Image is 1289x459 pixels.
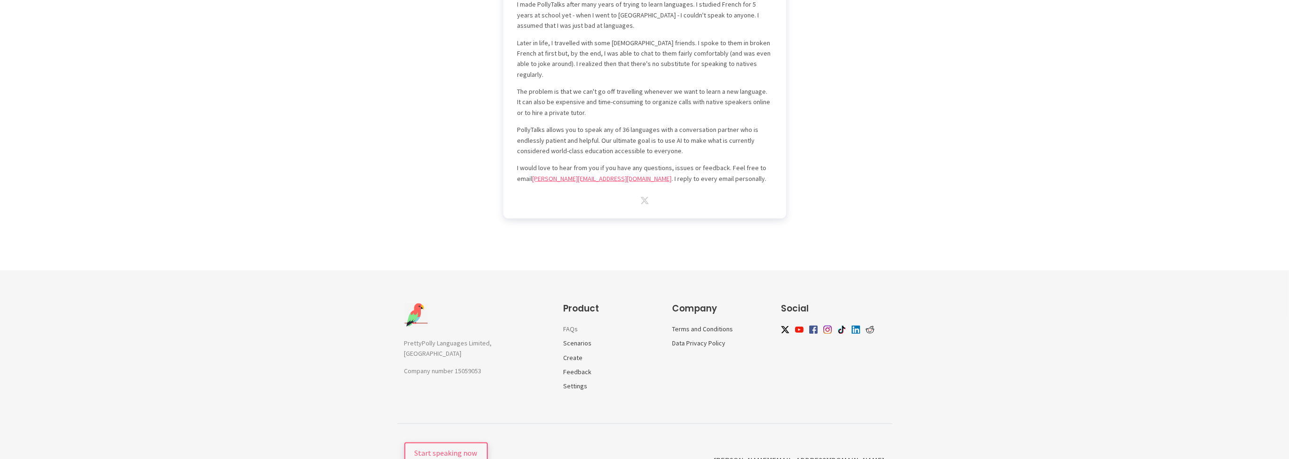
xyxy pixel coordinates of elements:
[672,325,733,334] a: Terms and Conditions
[517,86,772,118] p: The problem is that we can't go off travelling whenever we want to learn a new language. It can a...
[672,339,725,348] a: Data Privacy Policy
[404,339,492,358] span: PrettyPolly Languages Limited, [GEOGRAPHIC_DATA]
[563,382,587,391] a: Settings
[563,339,591,348] a: Scenarios
[672,303,762,315] h3: Company
[781,326,789,334] img: twitter icon
[823,326,832,334] img: instagram icon
[781,303,880,315] h3: Social
[415,449,477,458] span: Start speaking now
[563,303,653,315] h3: Product
[809,326,818,334] img: facebook icon
[517,124,772,156] p: PollyTalks allows you to speak any of 36 languages with a conversation partner who is endlessly p...
[563,354,583,362] a: Create
[640,197,649,205] img: twitter icon
[866,326,874,334] img: reddit icon
[404,366,544,377] p: Company number 15059053
[533,174,672,183] a: [PERSON_NAME][EMAIL_ADDRESS][DOMAIN_NAME]
[563,368,591,377] a: Feedback
[517,163,772,184] p: I would love to hear from you if you have any questions, issues or feedback. Feel free to email ....
[837,326,846,334] img: tiktok icon
[795,326,804,334] img: youtube icon
[852,326,860,334] img: linkedin icon
[517,38,772,80] p: Later in life, I travelled with some [DEMOGRAPHIC_DATA] friends. I spoke to them in broken French...
[563,325,578,334] a: FAQs
[404,303,428,327] img: Company Logo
